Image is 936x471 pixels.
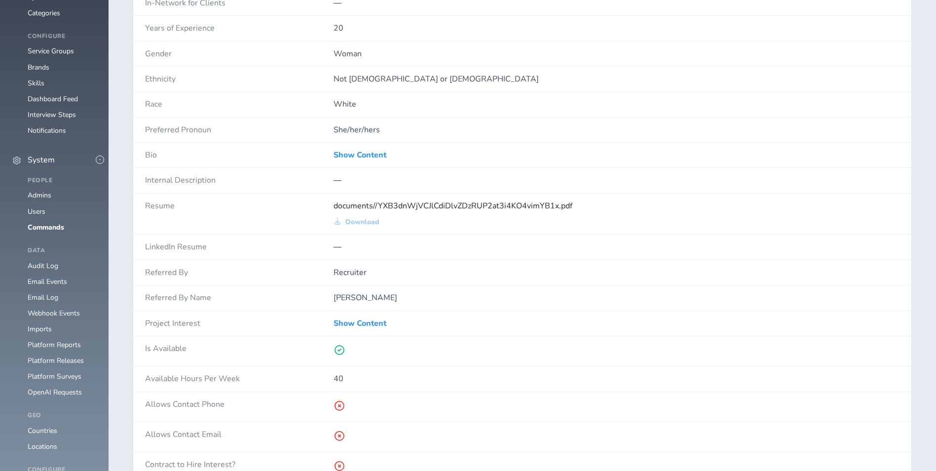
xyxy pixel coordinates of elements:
a: Platform Releases [28,356,84,365]
a: OpenAI Requests [28,388,82,397]
span: Download [345,218,379,226]
span: System [28,156,55,164]
h4: People [28,177,97,184]
a: Audit Log [28,261,58,271]
button: - [96,156,104,164]
h4: Race [145,100,334,109]
div: — [334,176,899,185]
a: Service Groups [28,46,74,56]
a: Platform Surveys [28,372,81,381]
p: 20 [334,24,899,33]
h4: Ethnicity [145,75,334,83]
a: Countries [28,426,57,435]
a: Interview Steps [28,110,76,119]
h4: Geo [28,412,97,419]
h4: Project Interest [145,319,334,328]
p: Recruiter [334,268,899,277]
p: Woman [334,49,899,58]
h4: Allows Contact Email [145,430,334,439]
p: [PERSON_NAME] [334,293,899,302]
a: Email Events [28,277,67,286]
a: Locations [28,442,57,451]
h4: Data [28,247,97,254]
a: Show Content [334,151,386,159]
a: Dashboard Feed [28,94,78,104]
a: Skills [28,78,44,88]
h4: Allows Contact Phone [145,400,334,409]
a: Categories [28,8,60,18]
span: — [334,241,341,252]
a: Email Log [28,293,58,302]
h4: Preferred Pronoun [145,125,334,134]
h4: Bio [145,151,334,159]
h4: LinkedIn Resume [145,242,334,251]
h4: Years of Experience [145,24,334,33]
a: Brands [28,63,49,72]
a: Commands [28,223,64,232]
h4: Available Hours Per Week [145,374,334,383]
h4: Is Available [145,344,334,353]
h4: Referred By Name [145,293,334,302]
p: Not [DEMOGRAPHIC_DATA] or [DEMOGRAPHIC_DATA] [334,75,899,83]
p: 40 [334,374,899,383]
h4: Resume [145,201,334,210]
a: Platform Reports [28,340,81,350]
p: She/her/hers [334,125,899,134]
h4: Configure [28,33,97,40]
h4: Contract to Hire Interest? [145,460,334,469]
a: Users [28,207,45,216]
h4: Gender [145,49,334,58]
a: Show Content [334,319,386,328]
span: documents//YXB3dnWjVCJlCdiDlvZDzRUP2at3i4KO4vimYB1x.pdf [334,200,572,211]
a: Imports [28,324,52,334]
p: White [334,100,899,109]
h4: Referred By [145,268,334,277]
a: Webhook Events [28,309,80,318]
h4: Internal Description [145,176,334,185]
a: Notifications [28,126,66,135]
a: Admins [28,191,51,200]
